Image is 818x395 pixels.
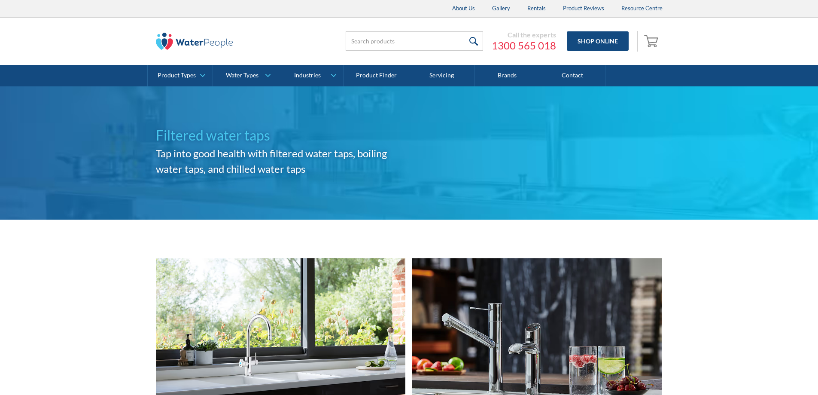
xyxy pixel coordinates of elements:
[346,31,483,51] input: Search products
[156,146,409,177] h2: Tap into good health with filtered water taps, boiling water taps, and chilled water taps
[158,72,196,79] div: Product Types
[344,65,409,86] a: Product Finder
[156,33,233,50] img: The Water People
[540,65,605,86] a: Contact
[148,65,213,86] a: Product Types
[156,125,409,146] h1: Filtered water taps
[226,72,258,79] div: Water Types
[492,39,556,52] a: 1300 565 018
[213,65,278,86] a: Water Types
[567,31,629,51] a: Shop Online
[409,65,474,86] a: Servicing
[642,31,663,52] a: Open cart
[294,72,321,79] div: Industries
[492,31,556,39] div: Call the experts
[474,65,540,86] a: Brands
[278,65,343,86] a: Industries
[644,34,660,48] img: shopping cart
